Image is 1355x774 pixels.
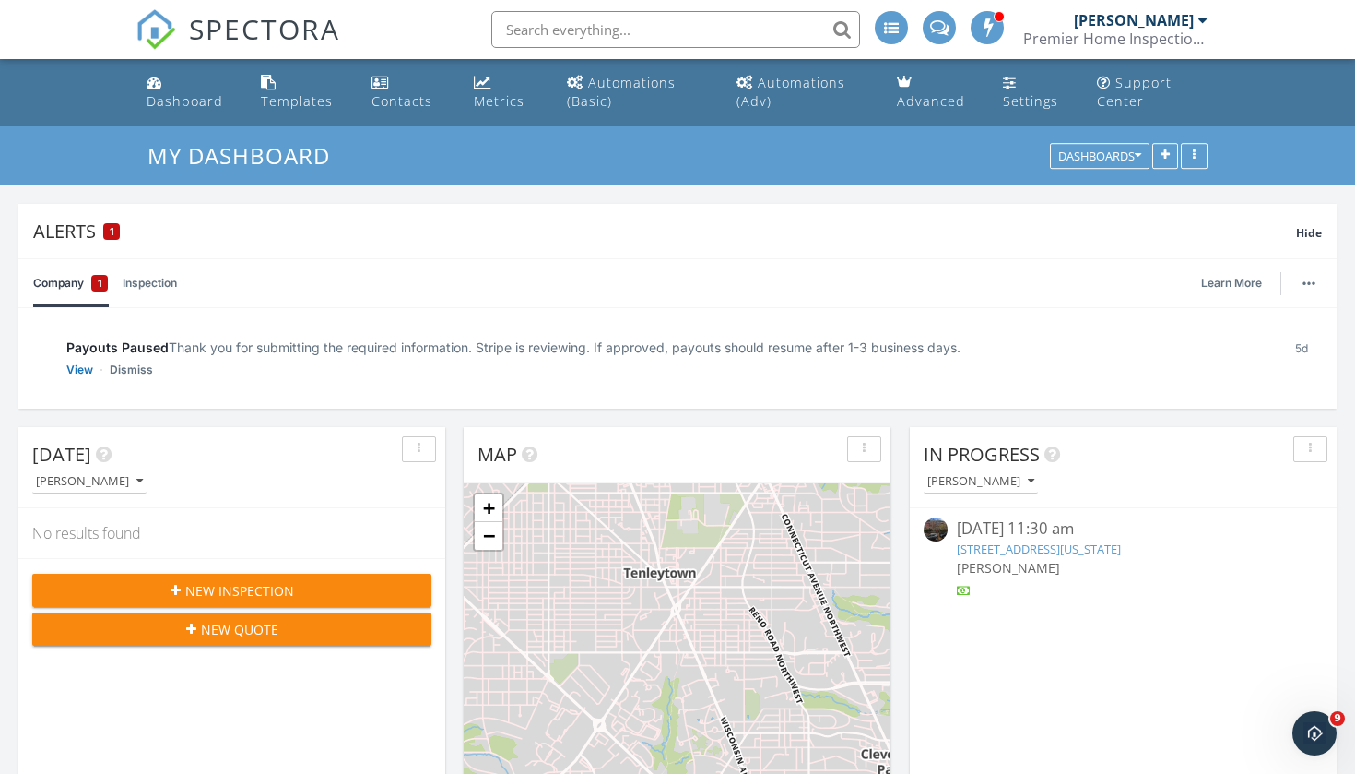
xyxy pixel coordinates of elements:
[1302,281,1315,285] img: ellipsis-632cfdd7c38ec3a7d453.svg
[567,74,676,110] div: Automations (Basic)
[32,470,147,494] button: [PERSON_NAME]
[1097,74,1172,110] div: Support Center
[924,470,1038,494] button: [PERSON_NAME]
[1074,11,1194,30] div: [PERSON_NAME]
[475,522,502,550] a: Zoom out
[924,518,1323,600] a: [DATE] 11:30 am [STREET_ADDRESS][US_STATE] [PERSON_NAME]
[957,518,1290,541] div: [DATE] 11:30 am
[924,518,948,542] img: streetview
[32,442,91,467] span: [DATE]
[1330,711,1345,726] span: 9
[474,92,524,110] div: Metrics
[371,92,432,110] div: Contacts
[33,219,1296,244] div: Alerts
[927,475,1034,488] div: [PERSON_NAME]
[890,66,981,119] a: Advanced
[364,66,452,119] a: Contacts
[147,92,223,110] div: Dashboard
[189,9,340,48] span: SPECTORA
[139,66,239,119] a: Dashboard
[1090,66,1216,119] a: Support Center
[924,442,1040,467] span: In Progress
[1050,144,1149,170] button: Dashboards
[33,259,108,307] a: Company
[1058,150,1141,163] div: Dashboards
[32,613,431,646] button: New Quote
[729,66,875,119] a: Automations (Advanced)
[466,66,545,119] a: Metrics
[1201,274,1273,292] a: Learn More
[897,92,965,110] div: Advanced
[18,508,445,558] div: No results found
[1023,30,1208,48] div: Premier Home Inspections
[201,620,278,639] span: New Quote
[123,259,177,307] a: Inspection
[66,361,93,379] a: View
[33,338,52,357] img: under-review-2fe708636b114a7f4b8d.svg
[147,140,346,171] a: My Dashboard
[110,225,114,238] span: 1
[477,442,517,467] span: Map
[36,475,143,488] div: [PERSON_NAME]
[66,339,169,355] span: Payouts Paused
[261,92,333,110] div: Templates
[491,11,860,48] input: Search everything...
[32,574,431,607] button: New Inspection
[957,559,1060,577] span: [PERSON_NAME]
[1003,92,1058,110] div: Settings
[1296,225,1322,241] span: Hide
[996,66,1075,119] a: Settings
[66,338,1266,357] div: Thank you for submitting the required information. Stripe is reviewing. If approved, payouts shou...
[110,361,153,379] a: Dismiss
[135,9,176,50] img: The Best Home Inspection Software - Spectora
[475,494,502,522] a: Zoom in
[253,66,349,119] a: Templates
[98,274,102,292] span: 1
[560,66,714,119] a: Automations (Basic)
[185,581,294,601] span: New Inspection
[957,541,1121,557] a: [STREET_ADDRESS][US_STATE]
[1280,338,1322,379] div: 5d
[736,74,845,110] div: Automations (Adv)
[1292,711,1337,756] iframe: Intercom live chat
[135,25,340,64] a: SPECTORA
